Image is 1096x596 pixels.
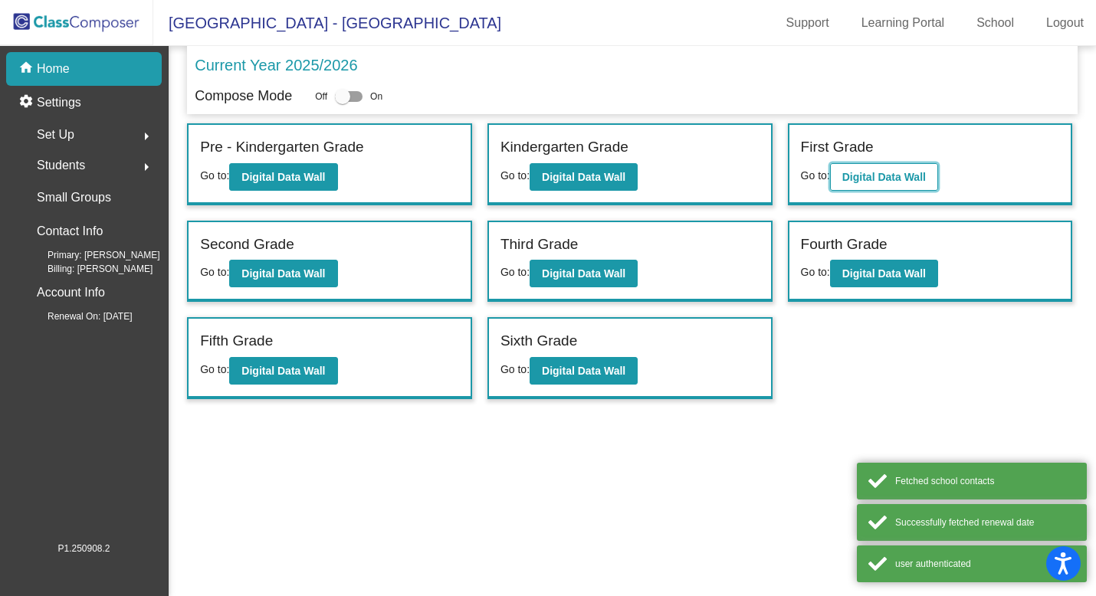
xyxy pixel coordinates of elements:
[895,474,1075,488] div: Fetched school contacts
[23,309,132,323] span: Renewal On: [DATE]
[500,234,578,256] label: Third Grade
[37,93,81,112] p: Settings
[500,266,530,278] span: Go to:
[37,221,103,242] p: Contact Info
[895,557,1075,571] div: user authenticated
[801,136,874,159] label: First Grade
[18,93,37,112] mat-icon: settings
[37,60,70,78] p: Home
[200,363,229,375] span: Go to:
[500,363,530,375] span: Go to:
[195,86,292,106] p: Compose Mode
[542,267,625,280] b: Digital Data Wall
[542,171,625,183] b: Digital Data Wall
[830,163,938,191] button: Digital Data Wall
[37,124,74,146] span: Set Up
[200,169,229,182] span: Go to:
[195,54,357,77] p: Current Year 2025/2026
[1034,11,1096,35] a: Logout
[830,260,938,287] button: Digital Data Wall
[229,260,337,287] button: Digital Data Wall
[200,266,229,278] span: Go to:
[241,171,325,183] b: Digital Data Wall
[964,11,1026,35] a: School
[774,11,842,35] a: Support
[530,163,638,191] button: Digital Data Wall
[500,136,628,159] label: Kindergarten Grade
[137,127,156,146] mat-icon: arrow_right
[500,330,577,352] label: Sixth Grade
[842,267,926,280] b: Digital Data Wall
[18,60,37,78] mat-icon: home
[23,248,160,262] span: Primary: [PERSON_NAME]
[229,163,337,191] button: Digital Data Wall
[530,260,638,287] button: Digital Data Wall
[200,330,273,352] label: Fifth Grade
[895,516,1075,529] div: Successfully fetched renewal date
[137,158,156,176] mat-icon: arrow_right
[530,357,638,385] button: Digital Data Wall
[315,90,327,103] span: Off
[200,136,363,159] label: Pre - Kindergarten Grade
[153,11,501,35] span: [GEOGRAPHIC_DATA] - [GEOGRAPHIC_DATA]
[842,171,926,183] b: Digital Data Wall
[542,365,625,377] b: Digital Data Wall
[370,90,382,103] span: On
[241,365,325,377] b: Digital Data Wall
[37,155,85,176] span: Students
[37,187,111,208] p: Small Groups
[241,267,325,280] b: Digital Data Wall
[229,357,337,385] button: Digital Data Wall
[801,234,888,256] label: Fourth Grade
[200,234,294,256] label: Second Grade
[37,282,105,303] p: Account Info
[23,262,153,276] span: Billing: [PERSON_NAME]
[500,169,530,182] span: Go to:
[801,169,830,182] span: Go to:
[801,266,830,278] span: Go to:
[849,11,957,35] a: Learning Portal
